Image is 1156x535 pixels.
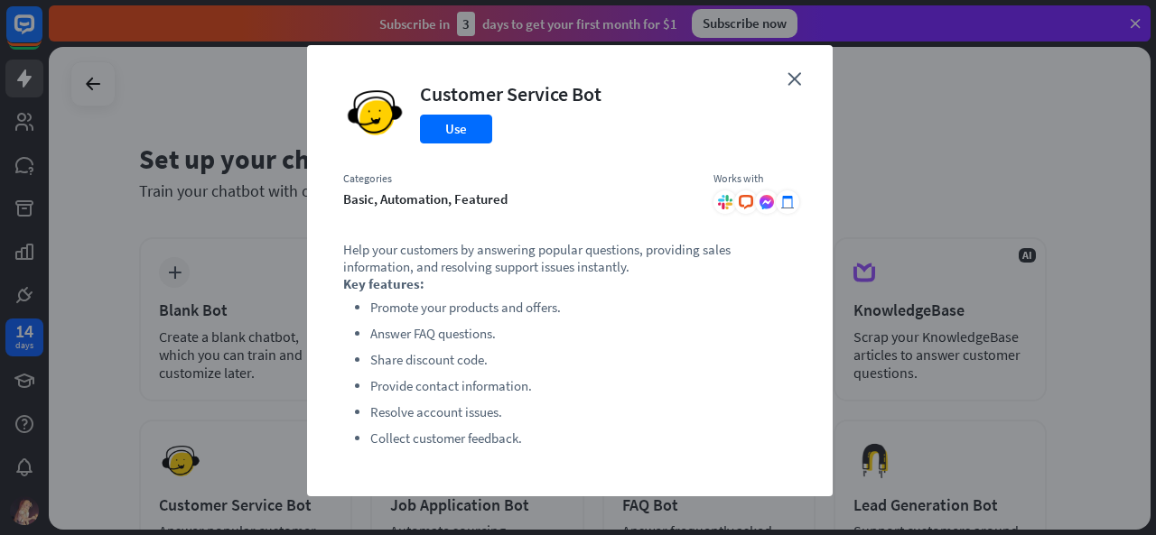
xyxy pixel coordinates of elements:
li: Promote your products and offers. [370,297,797,318]
div: basic, automation, featured [343,190,695,208]
li: Collect customer feedback. [370,428,797,449]
strong: Key features: [343,275,424,292]
div: Works with [713,171,797,186]
img: Customer Service Bot [343,81,406,144]
li: Answer FAQ questions. [370,323,797,345]
li: Resolve account issues. [370,401,797,423]
button: Open LiveChat chat widget [14,7,69,61]
li: Share discount code. [370,349,797,371]
li: Provide contact information. [370,375,797,397]
div: Categories [343,171,695,186]
button: Use [420,115,492,143]
i: close [788,72,801,86]
div: Customer Service Bot [420,81,601,106]
p: Help your customers by answering popular questions, providing sales information, and resolving su... [343,241,797,275]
